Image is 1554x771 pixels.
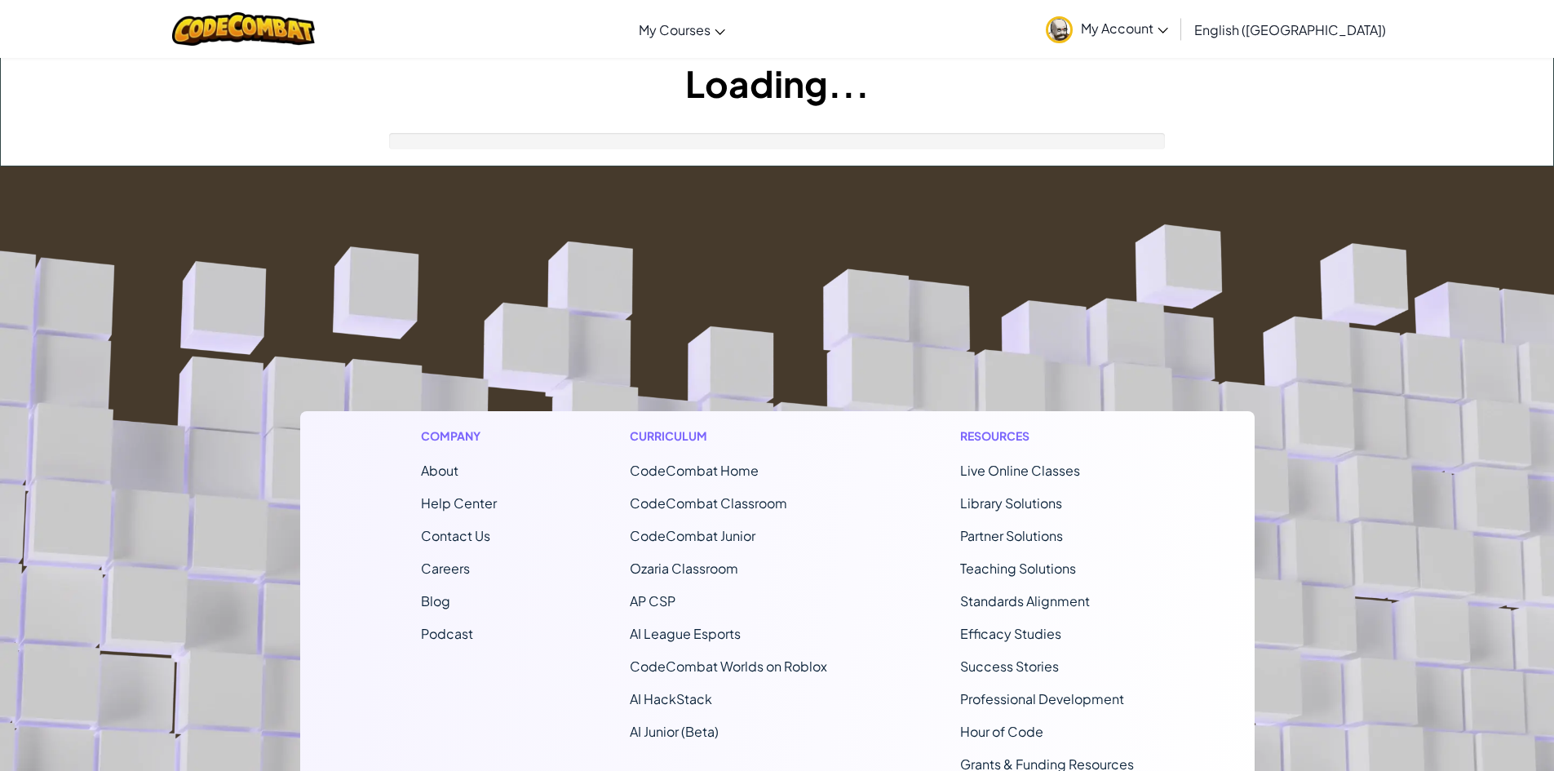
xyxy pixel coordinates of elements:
h1: Company [421,428,497,445]
span: My Courses [639,21,711,38]
a: CodeCombat Junior [630,527,755,544]
a: AI HackStack [630,690,712,707]
h1: Loading... [1,58,1553,109]
a: Professional Development [960,690,1124,707]
h1: Resources [960,428,1134,445]
a: English ([GEOGRAPHIC_DATA]) [1186,7,1394,51]
a: My Courses [631,7,733,51]
span: CodeCombat Home [630,462,759,479]
a: Efficacy Studies [960,625,1061,642]
h1: Curriculum [630,428,827,445]
a: About [421,462,458,479]
a: Ozaria Classroom [630,560,738,577]
span: My Account [1081,20,1168,37]
a: Partner Solutions [960,527,1063,544]
img: CodeCombat logo [172,12,315,46]
a: Hour of Code [960,723,1043,740]
span: Contact Us [421,527,490,544]
img: avatar [1046,16,1073,43]
a: Teaching Solutions [960,560,1076,577]
a: Help Center [421,494,497,512]
a: Library Solutions [960,494,1062,512]
a: CodeCombat Classroom [630,494,787,512]
a: AI Junior (Beta) [630,723,719,740]
span: English ([GEOGRAPHIC_DATA]) [1194,21,1386,38]
a: Standards Alignment [960,592,1090,609]
a: CodeCombat Worlds on Roblox [630,658,827,675]
a: AP CSP [630,592,675,609]
a: Live Online Classes [960,462,1080,479]
a: Careers [421,560,470,577]
a: Blog [421,592,450,609]
a: My Account [1038,3,1176,55]
a: Podcast [421,625,473,642]
a: AI League Esports [630,625,741,642]
a: Success Stories [960,658,1059,675]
